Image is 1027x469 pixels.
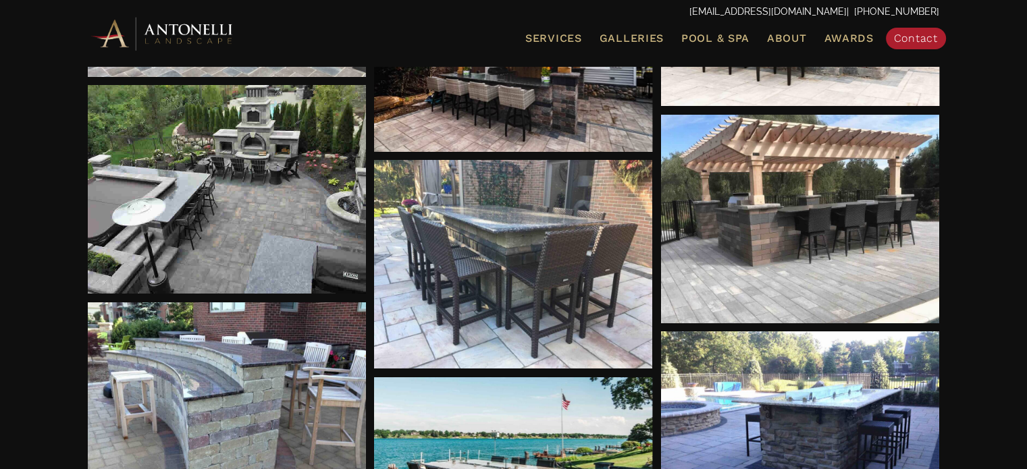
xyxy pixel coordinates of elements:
span: Services [525,33,582,44]
a: Awards [818,30,878,47]
a: Galleries [594,30,669,47]
span: Pool & Spa [681,32,749,45]
span: Galleries [600,32,664,45]
span: Contact [894,32,938,45]
span: About [767,33,807,44]
a: About [762,30,812,47]
img: Antonelli Horizontal Logo [88,15,237,52]
a: Contact [886,28,946,49]
p: | [PHONE_NUMBER] [88,3,939,21]
a: Services [520,30,587,47]
a: Pool & Spa [676,30,755,47]
a: [EMAIL_ADDRESS][DOMAIN_NAME] [689,6,847,17]
span: Awards [824,32,873,45]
